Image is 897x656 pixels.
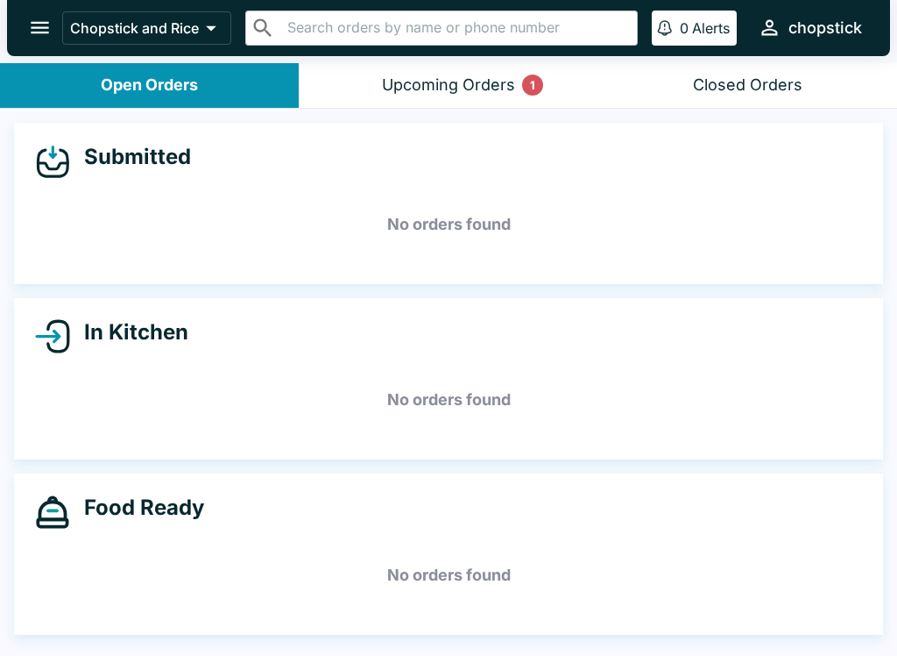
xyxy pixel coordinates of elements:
p: Chopstick and Rice [70,19,199,37]
div: Upcoming Orders [382,75,515,96]
p: Alerts [692,19,730,37]
p: 1 [530,76,535,94]
p: 0 [680,19,689,37]
h5: No orders found [35,544,862,607]
button: Chopstick and Rice [62,11,231,45]
button: chopstick [751,9,869,46]
button: open drawer [18,5,62,50]
h4: Food Ready [70,495,204,521]
h5: No orders found [35,193,862,256]
h4: In Kitchen [70,319,188,346]
div: chopstick [788,18,862,39]
input: Search orders by name or phone number [282,16,630,40]
h4: Submitted [70,144,191,170]
h5: No orders found [35,368,862,431]
div: Open Orders [101,75,198,96]
div: Closed Orders [693,75,802,96]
